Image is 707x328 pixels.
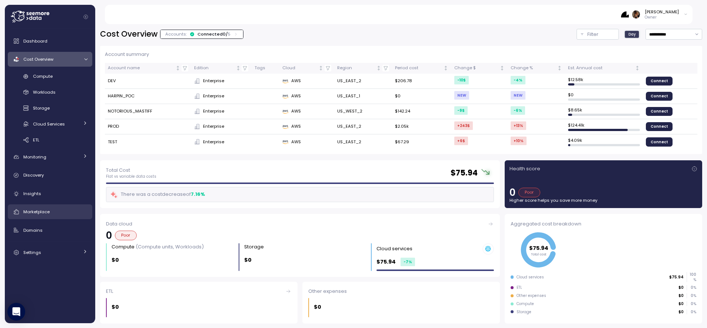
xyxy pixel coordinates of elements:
[255,65,276,71] div: Tags
[318,66,323,71] div: Not sorted
[105,89,191,104] td: HARPIN_POC
[517,293,546,298] div: Other expenses
[105,104,191,119] td: NOTORIOUS_MASTIFF
[100,214,500,277] a: Data cloud0PoorCompute (Compute units, Workloads)$0Storage $0Cloud services $75.94-7%
[645,9,679,15] div: [PERSON_NAME]
[198,31,230,37] div: Connected 0 /
[517,285,522,290] div: ETL
[511,137,527,145] div: +10 %
[105,119,191,134] td: PROD
[23,38,47,44] span: Dashboard
[577,29,619,40] div: Filter
[392,104,451,119] td: $142.24
[646,77,673,86] a: Connect
[392,119,451,134] td: $2.05k
[646,92,673,101] a: Connect
[628,31,636,37] span: Day
[334,63,392,74] th: RegionNot sorted
[517,301,534,307] div: Compute
[203,78,224,84] span: Enterprise
[136,243,204,250] p: (Compute units, Workloads)
[282,93,331,100] div: AWS
[81,14,90,20] button: Collapse navigation
[115,231,137,240] div: Poor
[645,15,679,20] p: Owner
[244,243,264,251] div: Storage
[244,256,252,264] p: $0
[651,123,668,131] span: Connect
[376,66,381,71] div: Not sorted
[392,134,451,149] td: $67.29
[33,137,39,143] span: ETL
[621,10,629,18] img: 68b85438e78823e8cb7db339.PNG
[191,191,205,198] div: 7.16 %
[454,91,469,100] div: NEW
[33,73,53,79] span: Compute
[334,134,392,149] td: US_EAST_2
[511,220,696,228] div: Aggregated cost breakdown
[106,220,494,228] div: Data cloud
[236,66,241,71] div: Not sorted
[175,66,180,71] div: Not sorted
[7,303,25,321] div: Open Intercom Messenger
[529,244,548,251] tspan: $75.94
[23,172,44,178] span: Discovery
[105,63,191,74] th: Account nameNot sorted
[8,186,92,201] a: Insights
[651,107,668,116] span: Connect
[194,65,235,71] div: Edition
[651,92,668,100] span: Connect
[8,204,92,219] a: Marketplace
[228,31,230,37] p: 5
[110,190,205,199] div: There was a cost decrease of
[203,139,224,145] span: Enterprise
[106,167,156,174] p: Total Cost
[334,89,392,104] td: US_EAST_1
[23,191,41,197] span: Insights
[337,65,375,71] div: Region
[23,250,41,255] span: Settings
[511,65,556,71] div: Change %
[392,89,451,104] td: $0
[511,121,526,130] div: +13 %
[8,34,92,48] a: Dashboard
[279,63,334,74] th: CloudNot sorted
[678,301,684,307] p: $0
[565,134,643,149] td: $ 4.09k
[112,256,119,264] p: $0
[160,30,243,39] div: Accounts:Connected0/5
[565,119,643,134] td: $ 124.41k
[334,104,392,119] td: US_WEST_2
[282,139,331,145] div: AWS
[282,65,317,71] div: Cloud
[557,66,562,71] div: Not sorted
[509,188,515,197] p: 0
[191,63,252,74] th: EditionNot sorted
[106,174,156,179] p: Flat vs variable data costs
[112,243,204,251] div: Compute
[687,301,696,307] p: 0 %
[646,122,673,131] a: Connect
[395,65,442,71] div: Period cost
[112,303,119,311] p: $0
[106,231,112,240] p: 0
[8,150,92,164] a: Monitoring
[646,137,673,146] a: Connect
[669,275,684,280] p: $75.94
[100,29,157,40] h2: Cost Overview
[106,288,292,295] div: ETL
[334,119,392,134] td: US_EAST_2
[376,258,396,266] p: $75.94
[511,76,525,84] div: -4 %
[23,227,43,233] span: Domains
[454,106,468,115] div: -9 $
[451,168,478,178] h2: $ 75.94
[587,31,598,38] p: Filter
[8,168,92,183] a: Discovery
[165,31,187,37] p: Accounts:
[509,197,697,203] p: Higher score helps you save more money
[282,78,331,84] div: AWS
[511,106,525,115] div: -6 %
[678,285,684,290] p: $0
[499,66,505,71] div: Not sorted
